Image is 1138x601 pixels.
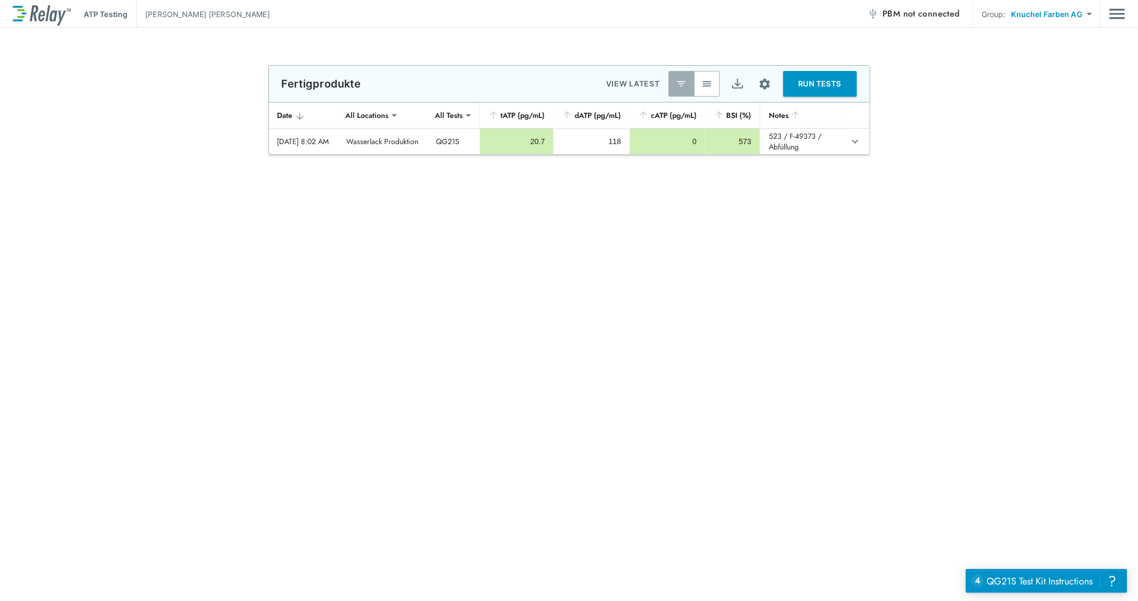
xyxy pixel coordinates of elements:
[783,71,857,97] button: RUN TESTS
[714,109,752,122] div: BSI (%)
[269,102,870,155] table: sticky table
[751,70,779,98] button: Site setup
[639,136,697,147] div: 0
[758,77,771,91] img: Settings Icon
[427,105,470,126] div: All Tests
[145,9,270,20] p: [PERSON_NAME] [PERSON_NAME]
[676,78,687,89] img: Latest
[562,109,621,122] div: dATP (pg/mL)
[282,77,361,90] p: Fertigprodukte
[863,3,964,25] button: PBM not connected
[731,77,744,91] img: Export Icon
[269,102,338,129] th: Date
[277,136,330,147] div: [DATE] 8:02 AM
[638,109,697,122] div: cATP (pg/mL)
[702,78,712,89] img: View All
[725,71,751,97] button: Export
[868,9,878,19] img: Offline Icon
[760,129,846,154] td: 523 / F-49373 / Abfüllung
[903,7,960,20] span: not connected
[966,569,1127,593] iframe: Resource center
[714,136,752,147] div: 573
[982,9,1006,20] p: Group:
[488,109,545,122] div: tATP (pg/mL)
[84,9,128,20] p: ATP Testing
[427,129,480,154] td: QG21S
[562,136,621,147] div: 118
[489,136,545,147] div: 20.7
[882,6,960,21] span: PBM
[1109,4,1125,24] img: Drawer Icon
[338,105,396,126] div: All Locations
[606,77,660,90] p: VIEW LATEST
[338,129,427,154] td: Wasserlack Produktion
[846,132,864,151] button: expand row
[769,109,837,122] div: Notes
[1109,4,1125,24] button: Main menu
[13,3,71,26] img: LuminUltra Relay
